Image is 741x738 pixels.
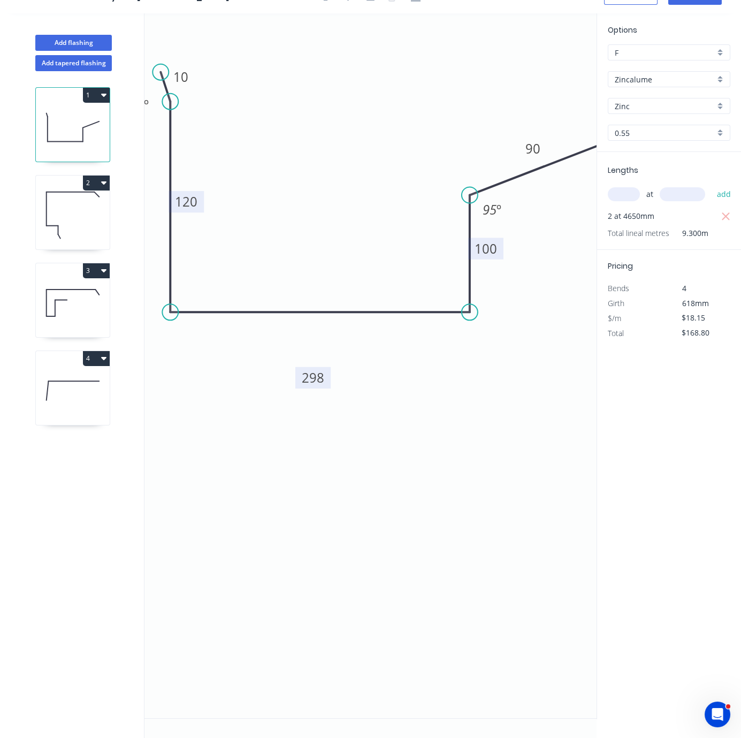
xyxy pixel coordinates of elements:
input: Material [615,74,715,85]
span: $/m [608,313,621,323]
tspan: º [496,201,501,218]
span: at [646,187,653,202]
tspan: 100 [475,240,497,257]
span: 9.300m [669,226,708,241]
tspan: 120 [175,193,197,210]
span: 618mm [682,298,709,308]
span: Total lineal metres [608,226,669,241]
button: 1 [83,88,110,103]
span: Girth [608,298,624,308]
span: Options [608,25,637,35]
span: Lengths [608,165,638,176]
span: Bends [608,283,629,293]
span: Pricing [608,261,633,271]
iframe: Intercom live chat [705,702,730,727]
button: 2 [83,176,110,191]
input: Thickness [615,127,715,139]
tspan: º [144,96,149,113]
button: Add tapered flashing [35,55,112,71]
button: 4 [83,351,110,366]
tspan: 95 [483,201,496,218]
tspan: 90 [525,140,540,157]
input: Colour [615,101,715,112]
span: 4 [682,283,686,293]
svg: 0 [144,13,597,718]
span: 2 at 4650mm [608,209,654,224]
button: Add flashing [35,35,112,51]
tspan: 10 [173,68,188,86]
span: Total [608,328,624,338]
button: add [712,185,737,203]
button: 3 [83,263,110,278]
input: Price level [615,47,715,58]
tspan: 298 [302,369,324,386]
